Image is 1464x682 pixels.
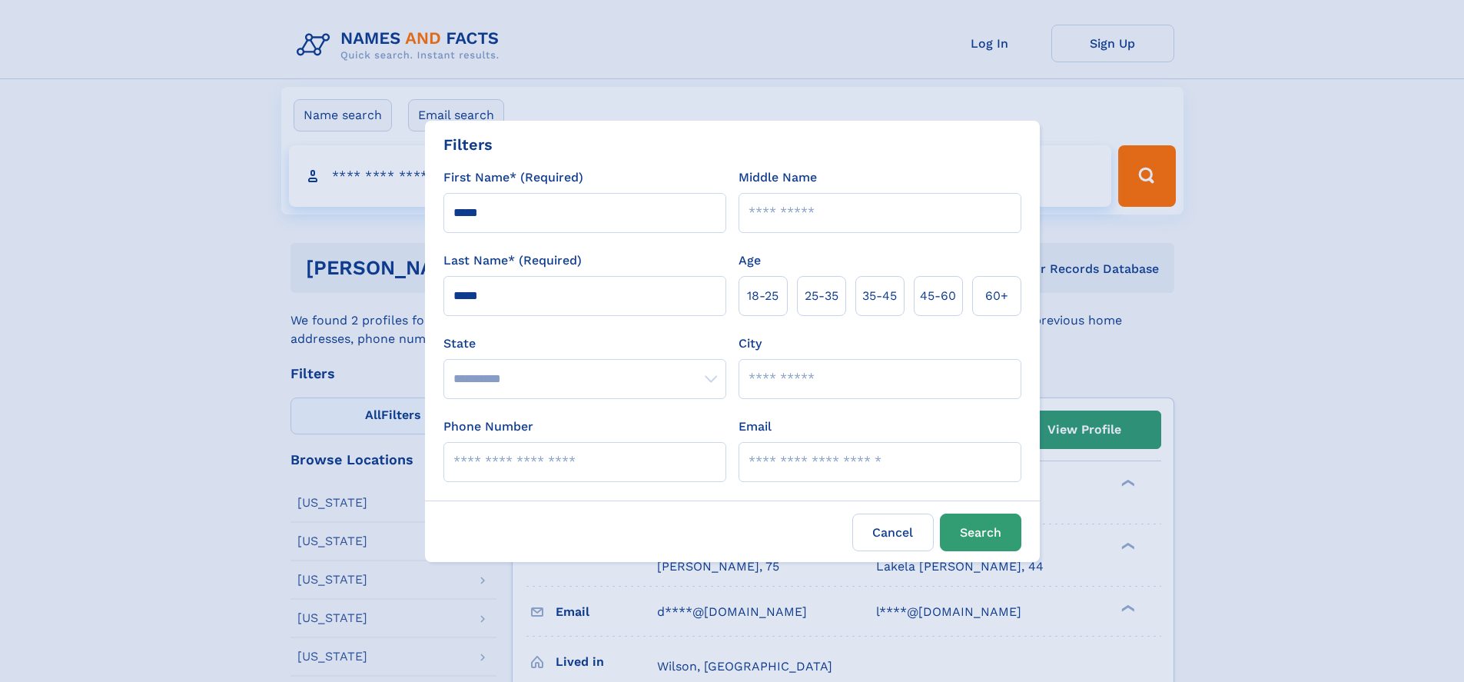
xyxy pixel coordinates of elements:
span: 60+ [985,287,1008,305]
label: First Name* (Required) [443,168,583,187]
span: 18‑25 [747,287,778,305]
span: 25‑35 [805,287,838,305]
label: Phone Number [443,418,533,436]
label: City [739,334,762,353]
label: Last Name* (Required) [443,251,582,270]
label: Cancel [852,514,934,551]
span: 45‑60 [920,287,956,305]
label: Middle Name [739,168,817,187]
div: Filters [443,133,493,156]
span: 35‑45 [862,287,897,305]
label: Age [739,251,761,270]
label: Email [739,418,772,436]
label: State [443,334,726,353]
button: Search [940,514,1021,551]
